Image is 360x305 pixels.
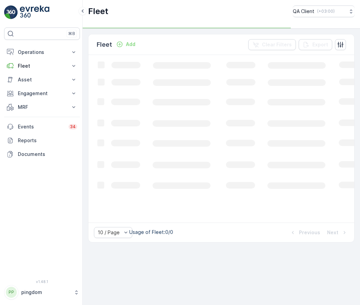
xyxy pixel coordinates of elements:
[18,90,66,97] p: Engagement
[6,287,17,298] div: PP
[262,41,292,48] p: Clear Filters
[4,59,80,73] button: Fleet
[113,40,138,48] button: Add
[97,40,112,49] p: Fleet
[299,229,320,236] p: Previous
[4,285,80,300] button: PPpingdom
[18,49,66,56] p: Operations
[327,229,338,236] p: Next
[70,124,76,129] p: 34
[129,229,173,236] p: Usage of Fleet : 0/0
[312,41,328,48] p: Export
[4,280,80,284] span: v 1.48.1
[68,31,75,36] p: ⌘B
[21,289,70,296] p: pingdom
[4,87,80,100] button: Engagement
[317,9,335,14] p: ( +03:00 )
[248,39,296,50] button: Clear Filters
[126,41,135,48] p: Add
[326,228,349,237] button: Next
[4,45,80,59] button: Operations
[4,5,18,19] img: logo
[88,6,108,17] p: Fleet
[4,73,80,87] button: Asset
[293,8,314,15] p: QA Client
[4,134,80,147] a: Reports
[4,147,80,161] a: Documents
[4,120,80,134] a: Events34
[18,123,64,130] p: Events
[4,100,80,114] button: MRF
[289,228,321,237] button: Previous
[20,5,49,19] img: logo_light-DOdMpM7g.png
[18,104,66,111] p: MRF
[18,151,77,158] p: Documents
[18,76,66,83] p: Asset
[293,5,355,17] button: QA Client(+03:00)
[299,39,332,50] button: Export
[18,63,66,69] p: Fleet
[18,137,77,144] p: Reports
